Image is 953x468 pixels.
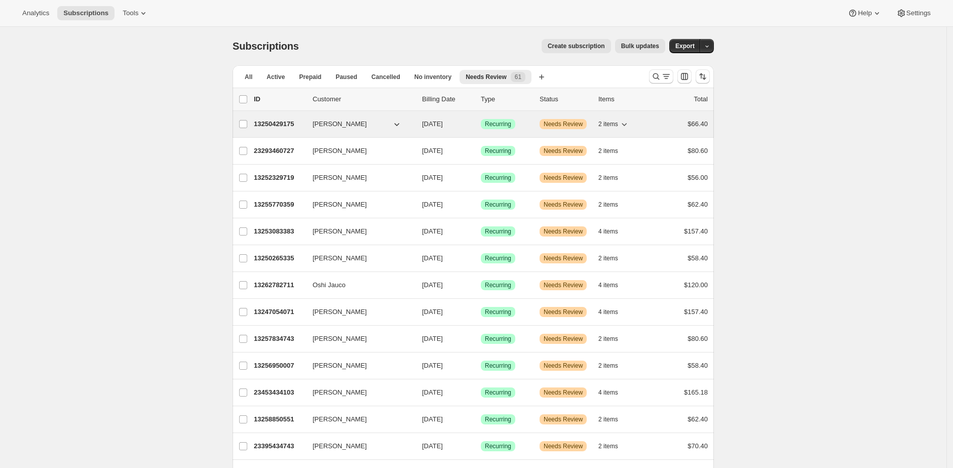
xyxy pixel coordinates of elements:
p: 13250429175 [254,119,304,129]
span: Bulk updates [621,42,659,50]
div: 13252329719[PERSON_NAME][DATE]SuccessRecurringWarningNeeds Review2 items$56.00 [254,171,708,185]
span: [DATE] [422,281,443,289]
span: Recurring [485,388,511,397]
span: Needs Review [544,147,583,155]
span: [DATE] [422,254,443,262]
span: Recurring [485,335,511,343]
span: 2 items [598,120,618,128]
p: Customer [313,94,414,104]
div: 13253083383[PERSON_NAME][DATE]SuccessRecurringWarningNeeds Review4 items$157.40 [254,224,708,239]
span: [PERSON_NAME] [313,387,367,398]
p: 13258850551 [254,414,304,424]
span: Needs Review [544,362,583,370]
div: 13262782711Oshi Jauco[DATE]SuccessRecurringWarningNeeds Review4 items$120.00 [254,278,708,292]
span: Needs Review [544,335,583,343]
button: Export [669,39,701,53]
button: Create subscription [542,39,611,53]
button: Oshi Jauco [307,277,408,293]
p: 13255770359 [254,200,304,210]
span: Help [858,9,871,17]
button: [PERSON_NAME] [307,411,408,427]
span: [DATE] [422,227,443,235]
span: Recurring [485,174,511,182]
p: ID [254,94,304,104]
span: No inventory [414,73,451,81]
button: [PERSON_NAME] [307,170,408,186]
span: [DATE] [422,147,443,154]
div: 23453434103[PERSON_NAME][DATE]SuccessRecurringWarningNeeds Review4 items$165.18 [254,385,708,400]
span: [PERSON_NAME] [313,414,367,424]
button: Bulk updates [615,39,665,53]
button: 2 items [598,171,629,185]
button: Analytics [16,6,55,20]
span: Needs Review [544,120,583,128]
span: $80.60 [688,335,708,342]
button: [PERSON_NAME] [307,116,408,132]
p: 13257834743 [254,334,304,344]
button: [PERSON_NAME] [307,331,408,347]
span: $157.40 [684,308,708,316]
div: 23395434743[PERSON_NAME][DATE]SuccessRecurringWarningNeeds Review2 items$70.40 [254,439,708,453]
button: 2 items [598,412,629,426]
button: [PERSON_NAME] [307,143,408,159]
span: 2 items [598,335,618,343]
button: [PERSON_NAME] [307,384,408,401]
span: Settings [906,9,931,17]
span: [PERSON_NAME] [313,334,367,344]
button: [PERSON_NAME] [307,438,408,454]
span: [PERSON_NAME] [313,361,367,371]
button: Subscriptions [57,6,115,20]
button: [PERSON_NAME] [307,358,408,374]
button: 4 items [598,224,629,239]
span: Needs Review [544,415,583,423]
span: Subscriptions [233,41,299,52]
span: [PERSON_NAME] [313,173,367,183]
p: Total [694,94,708,104]
p: 13247054071 [254,307,304,317]
span: $157.40 [684,227,708,235]
span: Tools [123,9,138,17]
div: 13258850551[PERSON_NAME][DATE]SuccessRecurringWarningNeeds Review2 items$62.40 [254,412,708,426]
button: Help [842,6,888,20]
span: [DATE] [422,308,443,316]
div: 13255770359[PERSON_NAME][DATE]SuccessRecurringWarningNeeds Review2 items$62.40 [254,198,708,212]
button: 2 items [598,117,629,131]
span: $56.00 [688,174,708,181]
span: 2 items [598,442,618,450]
span: [PERSON_NAME] [313,307,367,317]
span: [DATE] [422,362,443,369]
div: 13256950007[PERSON_NAME][DATE]SuccessRecurringWarningNeeds Review2 items$58.40 [254,359,708,373]
span: [DATE] [422,120,443,128]
button: Settings [890,6,937,20]
span: [PERSON_NAME] [313,200,367,210]
span: $62.40 [688,201,708,208]
button: Tools [117,6,155,20]
span: [DATE] [422,201,443,208]
span: [DATE] [422,442,443,450]
span: $70.40 [688,442,708,450]
span: Recurring [485,120,511,128]
span: Recurring [485,362,511,370]
span: Needs Review [544,227,583,236]
div: Type [481,94,531,104]
button: [PERSON_NAME] [307,197,408,213]
span: All [245,73,252,81]
span: $120.00 [684,281,708,289]
button: 2 items [598,144,629,158]
p: Billing Date [422,94,473,104]
span: $62.40 [688,415,708,423]
button: 2 items [598,332,629,346]
p: 13262782711 [254,280,304,290]
span: Needs Review [544,201,583,209]
span: [PERSON_NAME] [313,441,367,451]
span: 2 items [598,254,618,262]
span: [PERSON_NAME] [313,119,367,129]
p: 23453434103 [254,387,304,398]
button: Customize table column order and visibility [677,69,692,84]
span: [PERSON_NAME] [313,253,367,263]
button: Sort the results [696,69,710,84]
span: Needs Review [466,73,507,81]
span: Recurring [485,308,511,316]
p: 13256950007 [254,361,304,371]
span: Recurring [485,415,511,423]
